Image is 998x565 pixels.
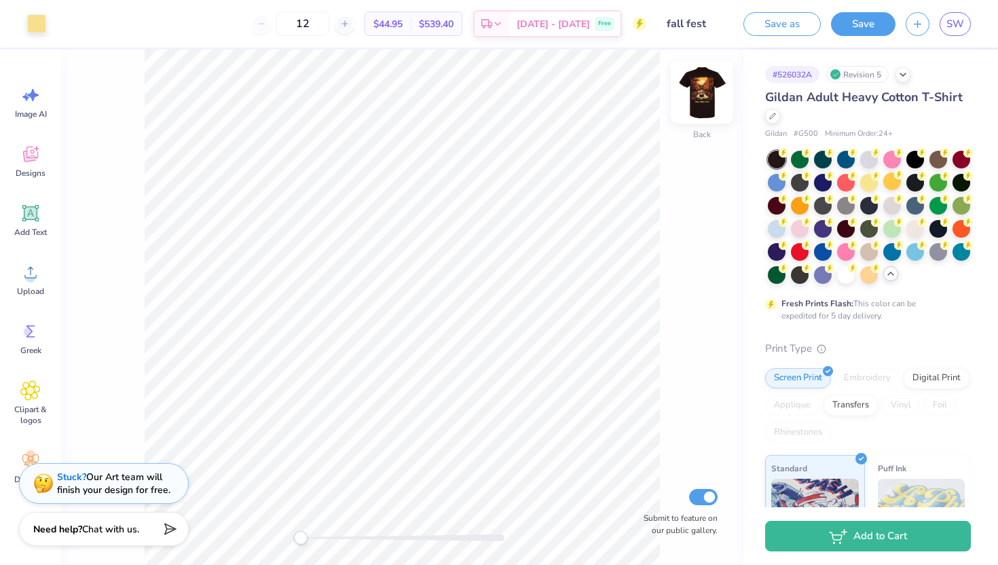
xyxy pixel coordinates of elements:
[771,461,807,475] span: Standard
[946,16,964,32] span: SW
[878,479,965,547] img: Puff Ink
[825,128,893,140] span: Minimum Order: 24 +
[294,531,308,545] div: Accessibility label
[419,17,454,31] span: $539.40
[940,12,971,36] a: SW
[657,10,723,37] input: Untitled Design
[824,395,878,416] div: Transfers
[675,65,729,120] img: Back
[57,471,86,484] strong: Stuck?
[33,523,82,536] strong: Need help?
[781,297,948,322] div: This color can be expedited for 5 day delivery.
[373,17,403,31] span: $44.95
[598,19,611,29] span: Free
[693,128,711,141] div: Back
[835,368,900,388] div: Embroidery
[636,512,718,536] label: Submit to feature on our public gallery.
[16,168,45,179] span: Designs
[57,471,170,496] div: Our Art team will finish your design for free.
[765,368,831,388] div: Screen Print
[765,521,971,551] button: Add to Cart
[878,461,906,475] span: Puff Ink
[765,341,971,357] div: Print Type
[14,227,47,238] span: Add Text
[794,128,818,140] span: # G500
[781,298,853,309] strong: Fresh Prints Flash:
[765,395,819,416] div: Applique
[904,368,969,388] div: Digital Print
[882,395,920,416] div: Vinyl
[743,12,821,36] button: Save as
[924,395,956,416] div: Foil
[14,474,47,485] span: Decorate
[765,89,963,105] span: Gildan Adult Heavy Cotton T-Shirt
[15,109,47,120] span: Image AI
[276,12,329,36] input: – –
[20,345,41,356] span: Greek
[765,422,831,443] div: Rhinestones
[831,12,895,36] button: Save
[8,404,53,426] span: Clipart & logos
[17,286,44,297] span: Upload
[82,523,139,536] span: Chat with us.
[765,128,787,140] span: Gildan
[765,66,819,83] div: # 526032A
[517,17,590,31] span: [DATE] - [DATE]
[771,479,859,547] img: Standard
[826,66,889,83] div: Revision 5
